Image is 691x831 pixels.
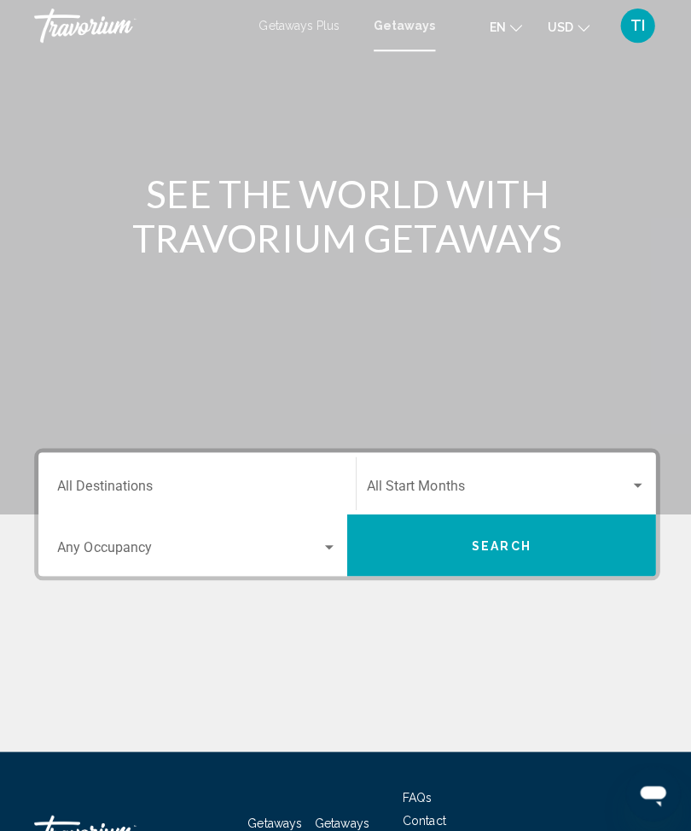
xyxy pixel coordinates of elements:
div: Search widget [38,450,653,573]
button: Change language [487,15,520,39]
a: Travorium [34,9,241,43]
iframe: Button to launch messaging window [623,763,677,817]
a: Getaways Plus [258,19,338,32]
h1: SEE THE WORLD WITH TRAVORIUM GETAWAYS [34,171,657,259]
a: Getaways [247,812,300,826]
span: en [487,20,503,34]
span: USD [545,20,571,34]
a: Getaways [372,19,433,32]
a: Contact [401,810,444,823]
span: TI [628,17,642,34]
button: User Menu [613,8,657,44]
a: FAQs [401,787,430,800]
button: Search [345,512,653,573]
button: Change currency [545,15,587,39]
span: Search [469,537,529,550]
